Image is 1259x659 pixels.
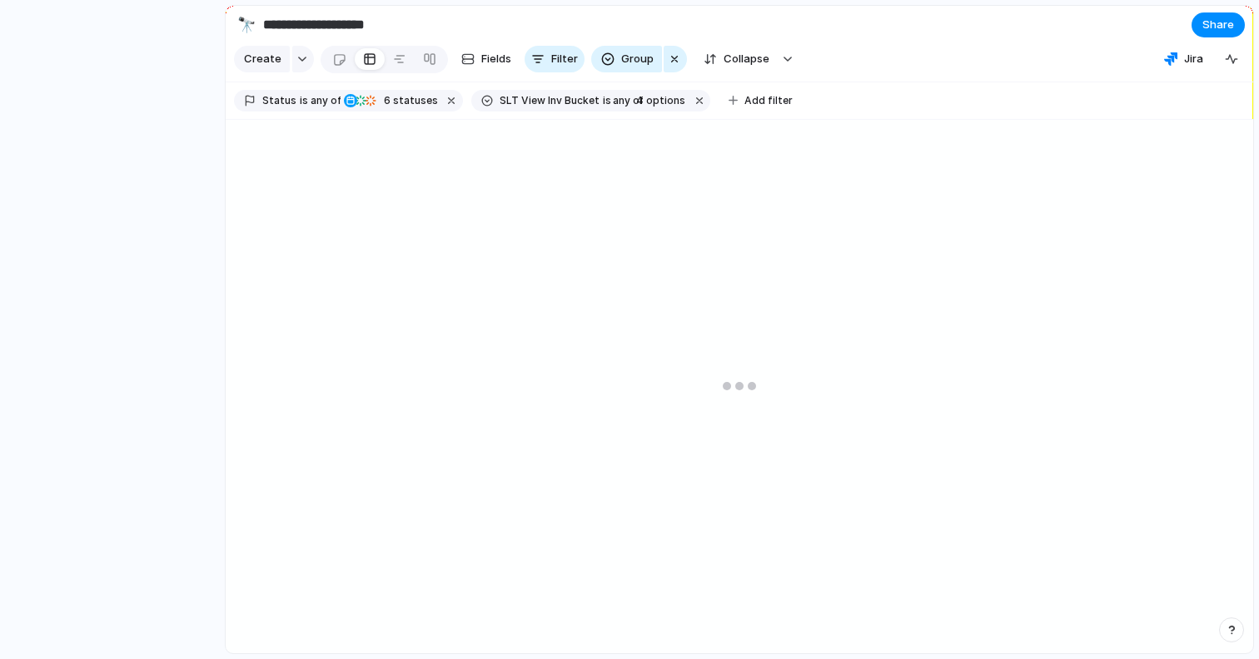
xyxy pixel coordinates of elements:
span: options [631,93,685,108]
span: Status [262,93,296,108]
span: Add filter [744,93,793,108]
span: is [300,93,308,108]
span: is [603,93,611,108]
button: Group [591,46,662,72]
span: Filter [551,51,578,67]
div: 🔭 [237,13,256,36]
span: statuses [379,93,438,108]
button: Jira [1157,47,1210,72]
span: Group [621,51,654,67]
button: isany of [600,92,647,110]
button: 🔭 [233,12,260,38]
button: Add filter [719,89,803,112]
span: Fields [481,51,511,67]
button: isany of [296,92,344,110]
span: 4 [631,94,646,107]
button: Filter [525,46,585,72]
button: Create [234,46,290,72]
button: 4 options [644,92,689,110]
span: Jira [1184,51,1203,67]
button: Share [1192,12,1245,37]
span: Share [1202,17,1234,33]
span: any of [611,93,644,108]
button: Fields [455,46,518,72]
span: Create [244,51,281,67]
button: Collapse [694,46,778,72]
span: 6 [379,94,393,107]
span: Collapse [724,51,769,67]
span: SLT View Inv Bucket [500,93,600,108]
button: 6 statuses [342,92,441,110]
span: any of [308,93,341,108]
